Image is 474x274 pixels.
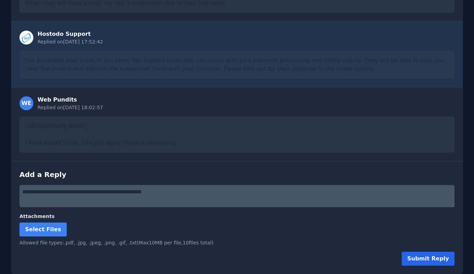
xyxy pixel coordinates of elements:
[19,31,33,45] img: Staff
[25,226,61,233] span: Select Files
[38,96,103,104] div: Web Pundits
[19,170,455,179] h3: Add a Reply
[19,239,455,246] div: Allowed file types: .pdf, .jpg, .jpeg, .png, .gif, .txt (Max 10 MB per file, 10 files total)
[19,51,455,79] div: I've escalated your ticket to our Level Two support team who can assist with your payment process...
[402,252,455,266] button: Submit Reply
[19,116,455,153] div: [URL][DOMAIN_NAME] I have added funds, can you apply those to remaining.
[19,96,33,110] div: WE
[38,30,103,38] div: Hostodo Support
[19,213,455,220] label: Attachments
[38,104,103,111] div: Replied on [DATE] 18:02:57
[38,38,103,45] div: Replied on [DATE] 17:52:42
